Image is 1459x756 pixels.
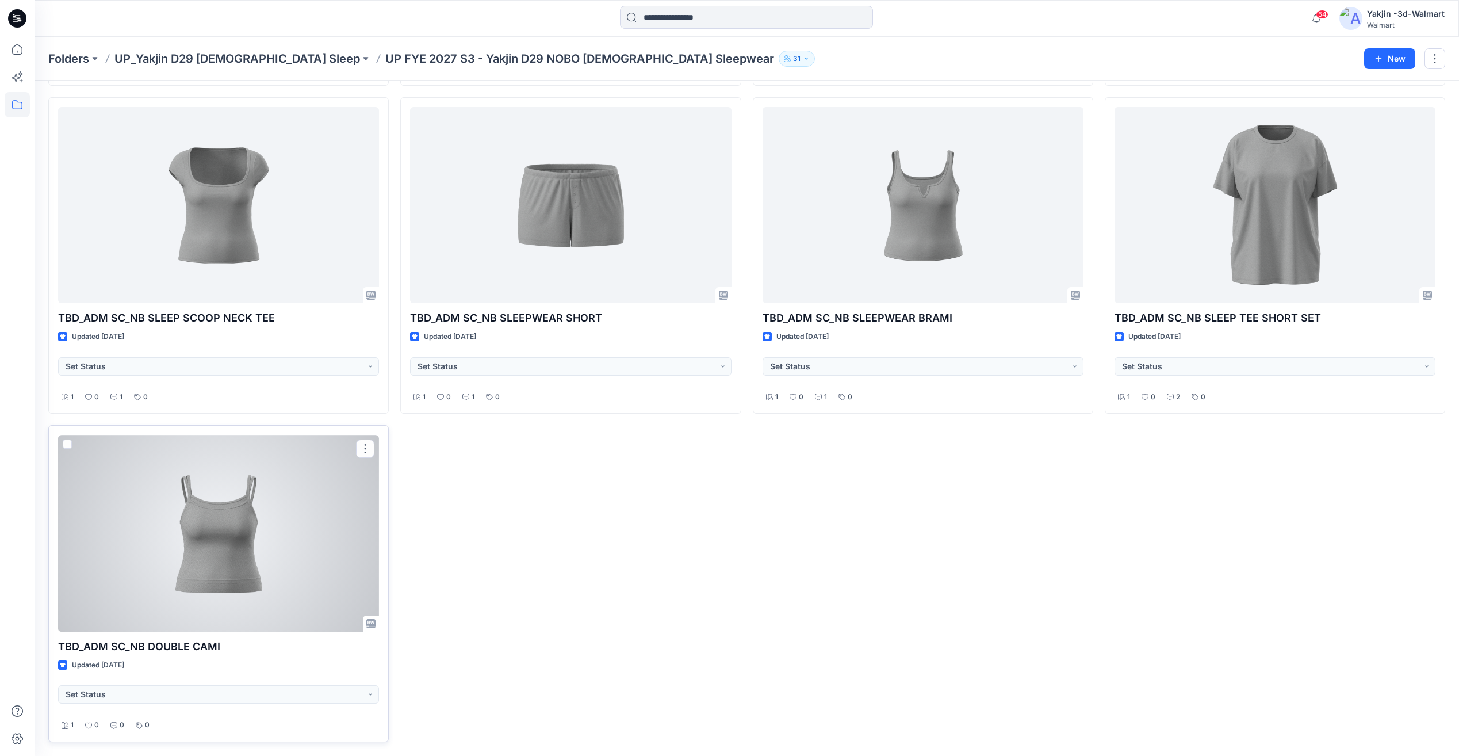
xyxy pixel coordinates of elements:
p: 1 [824,391,827,403]
p: 0 [495,391,500,403]
p: 1 [120,391,122,403]
p: 1 [472,391,474,403]
p: 0 [94,391,99,403]
div: Yakjin -3d-Walmart [1367,7,1445,21]
button: New [1364,48,1415,69]
p: 1 [775,391,778,403]
p: 0 [94,719,99,731]
p: 0 [143,391,148,403]
p: 0 [446,391,451,403]
a: TBD_ADM SC_NB SLEEPWEAR BRAMI [763,107,1083,303]
p: 0 [145,719,150,731]
p: 1 [71,719,74,731]
p: Updated [DATE] [1128,331,1181,343]
a: Folders [48,51,89,67]
p: 0 [1151,391,1155,403]
a: TBD_ADM SC_NB SLEEP SCOOP NECK TEE [58,107,379,303]
img: avatar [1339,7,1362,30]
p: 0 [848,391,852,403]
div: Walmart [1367,21,1445,29]
p: 2 [1176,391,1180,403]
a: TBD_ADM SC_NB SLEEP TEE SHORT SET [1115,107,1435,303]
p: 0 [1201,391,1205,403]
p: TBD_ADM SC_NB SLEEPWEAR BRAMI [763,310,1083,326]
p: Updated [DATE] [72,331,124,343]
a: TBD_ADM SC_NB DOUBLE CAMI [58,435,379,631]
p: Updated [DATE] [776,331,829,343]
p: UP FYE 2027 S3 - Yakjin D29 NOBO [DEMOGRAPHIC_DATA] Sleepwear [385,51,774,67]
p: 1 [423,391,426,403]
p: TBD_ADM SC_NB SLEEP TEE SHORT SET [1115,310,1435,326]
p: 1 [1127,391,1130,403]
p: 0 [799,391,803,403]
p: 0 [120,719,124,731]
p: 1 [71,391,74,403]
span: 54 [1316,10,1328,19]
a: TBD_ADM SC_NB SLEEPWEAR SHORT [410,107,731,303]
p: TBD_ADM SC_NB SLEEPWEAR SHORT [410,310,731,326]
p: 31 [793,52,801,65]
p: Updated [DATE] [72,659,124,671]
p: TBD_ADM SC_NB SLEEP SCOOP NECK TEE [58,310,379,326]
a: UP_Yakjin D29 [DEMOGRAPHIC_DATA] Sleep [114,51,360,67]
button: 31 [779,51,815,67]
p: Updated [DATE] [424,331,476,343]
p: TBD_ADM SC_NB DOUBLE CAMI [58,639,379,655]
